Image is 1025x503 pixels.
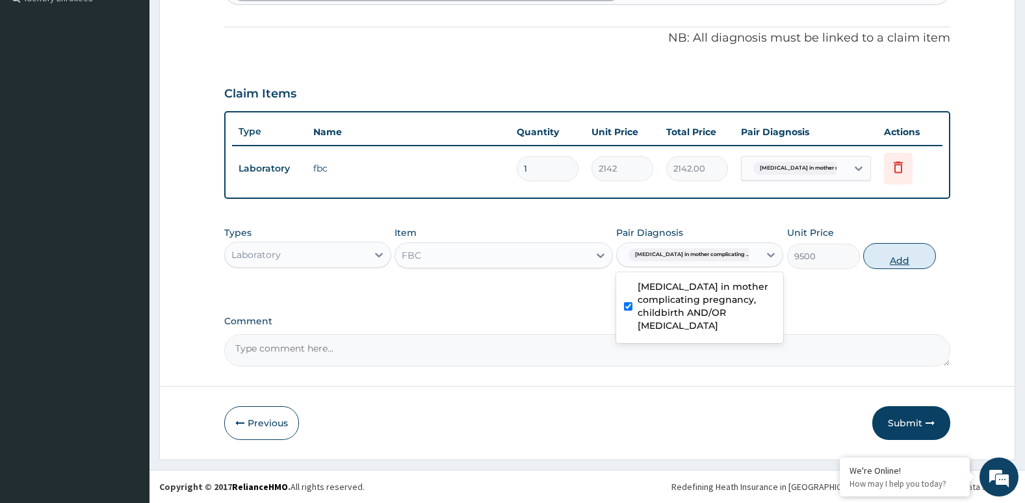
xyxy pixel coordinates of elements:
[75,164,179,295] span: We're online!
[395,226,417,239] label: Item
[629,248,757,261] span: [MEDICAL_DATA] in mother complicating ...
[616,226,683,239] label: Pair Diagnosis
[224,316,951,327] label: Comment
[231,248,281,261] div: Laboratory
[6,355,248,400] textarea: Type your message and hit 'Enter'
[872,406,950,440] button: Submit
[213,6,244,38] div: Minimize live chat window
[149,470,1025,503] footer: All rights reserved.
[224,406,299,440] button: Previous
[850,478,960,489] p: How may I help you today?
[402,249,421,262] div: FBC
[585,119,660,145] th: Unit Price
[753,162,881,175] span: [MEDICAL_DATA] in mother complicating ...
[638,280,775,332] label: [MEDICAL_DATA] in mother complicating pregnancy, childbirth AND/OR [MEDICAL_DATA]
[224,227,252,239] label: Types
[734,119,877,145] th: Pair Diagnosis
[159,481,291,493] strong: Copyright © 2017 .
[877,119,942,145] th: Actions
[232,157,307,181] td: Laboratory
[510,119,585,145] th: Quantity
[232,120,307,144] th: Type
[68,73,218,90] div: Chat with us now
[787,226,834,239] label: Unit Price
[671,480,1015,493] div: Redefining Heath Insurance in [GEOGRAPHIC_DATA] using Telemedicine and Data Science!
[224,30,951,47] p: NB: All diagnosis must be linked to a claim item
[863,243,936,269] button: Add
[850,465,960,476] div: We're Online!
[232,481,288,493] a: RelianceHMO
[660,119,734,145] th: Total Price
[307,155,511,181] td: fbc
[224,87,296,101] h3: Claim Items
[307,119,511,145] th: Name
[24,65,53,97] img: d_794563401_company_1708531726252_794563401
